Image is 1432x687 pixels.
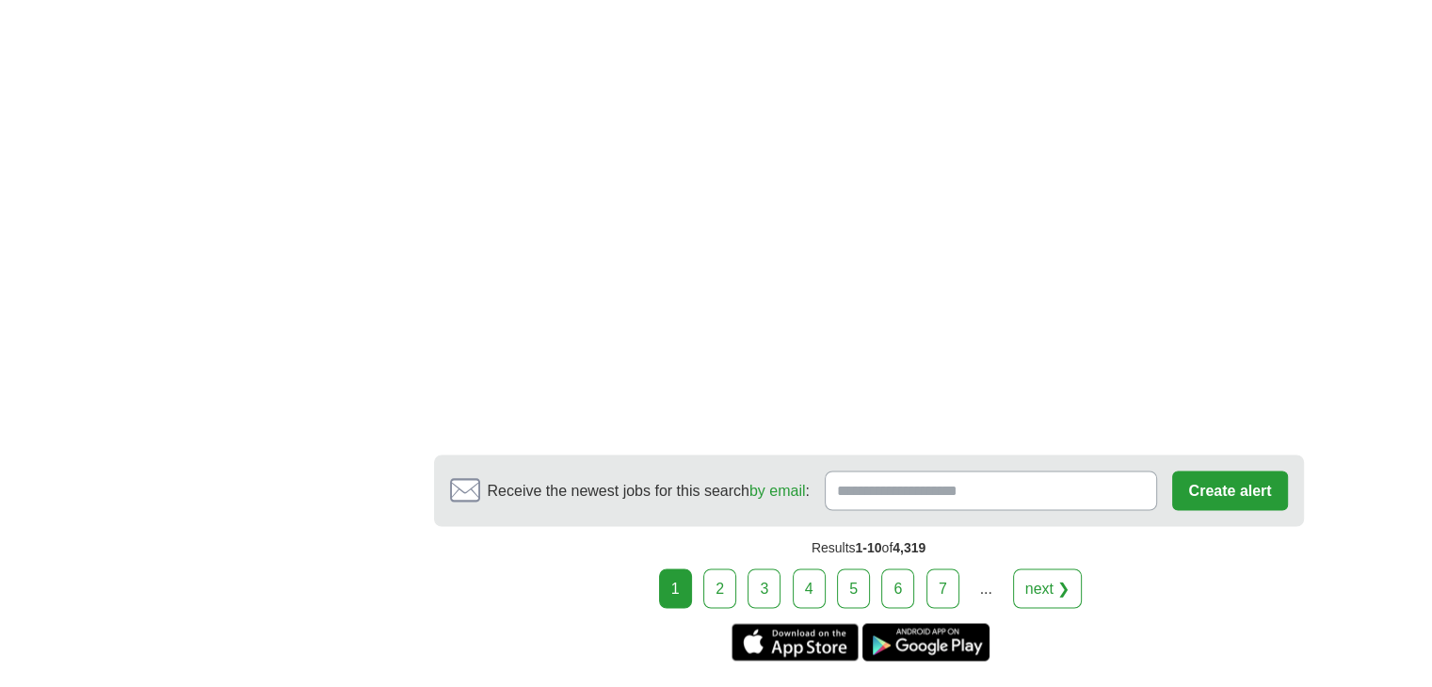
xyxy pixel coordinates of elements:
[1013,568,1083,608] a: next ❯
[488,479,810,502] span: Receive the newest jobs for this search :
[967,569,1005,607] div: ...
[748,568,780,608] a: 3
[837,568,870,608] a: 5
[855,539,881,554] span: 1-10
[881,568,914,608] a: 6
[926,568,959,608] a: 7
[893,539,925,554] span: 4,319
[434,526,1304,568] div: Results of
[732,623,859,661] a: Get the iPhone app
[793,568,826,608] a: 4
[862,623,990,661] a: Get the Android app
[1172,471,1287,510] button: Create alert
[659,568,692,608] div: 1
[749,482,806,498] a: by email
[703,568,736,608] a: 2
